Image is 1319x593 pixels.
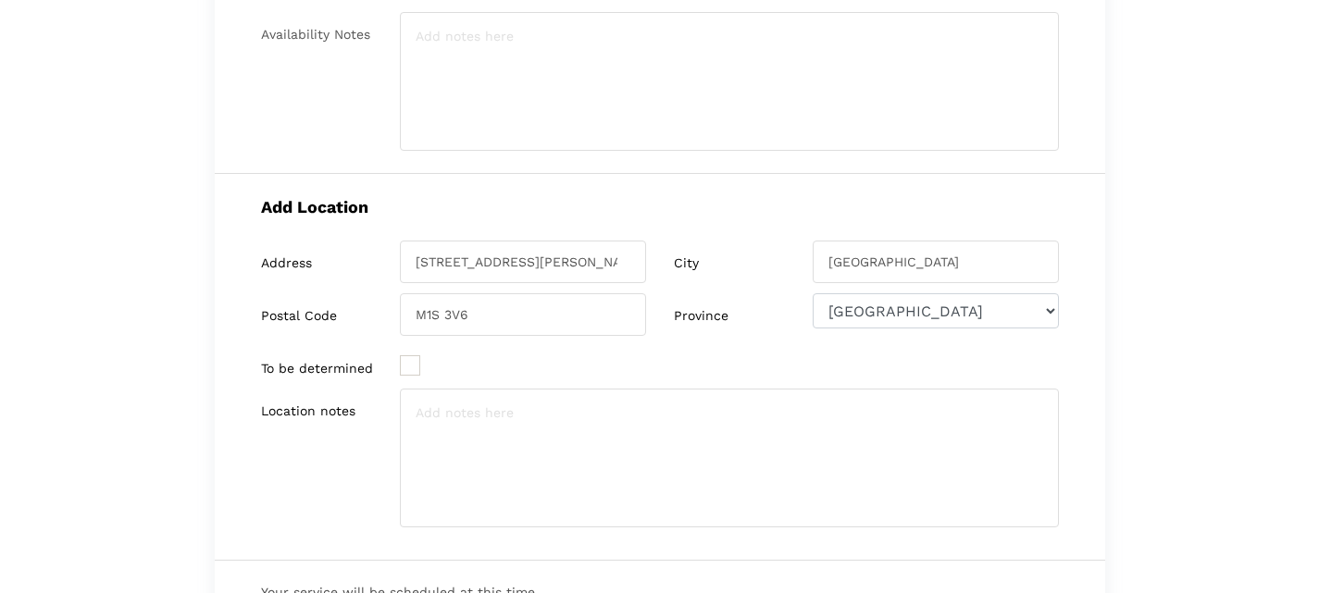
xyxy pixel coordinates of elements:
[261,403,355,419] label: Location notes
[261,308,337,324] label: Postal Code
[674,255,699,271] label: City
[261,361,373,377] label: To be determined
[261,27,370,43] label: Availability Notes
[674,308,728,324] label: Province
[261,197,1059,216] h5: Add Location
[261,255,312,271] label: Address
